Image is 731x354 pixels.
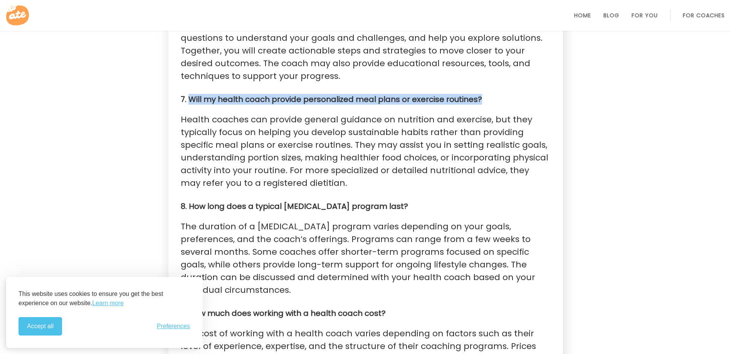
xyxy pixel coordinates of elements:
p: This website uses cookies to ensure you get the best experience on our website. [18,289,190,308]
strong: 9. How much does working with a health coach cost? [181,308,386,319]
a: For You [632,12,658,18]
span: Preferences [157,323,190,330]
p: During a [MEDICAL_DATA] session, you can expect open and supportive conversations with your coach... [181,6,551,82]
strong: 8. How long does a typical [MEDICAL_DATA] program last? [181,201,408,212]
button: Toggle preferences [157,323,190,330]
button: Accept all cookies [18,317,62,336]
p: Health coaches can provide general guidance on nutrition and exercise, but they typically focus o... [181,113,551,189]
a: Learn more [92,299,124,308]
strong: 7. Will my health coach provide personalized meal plans or exercise routines? [181,94,482,105]
p: The duration of a [MEDICAL_DATA] program varies depending on your goals, preferences, and the coa... [181,220,551,296]
a: Home [574,12,591,18]
a: Blog [603,12,619,18]
a: For Coaches [683,12,725,18]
